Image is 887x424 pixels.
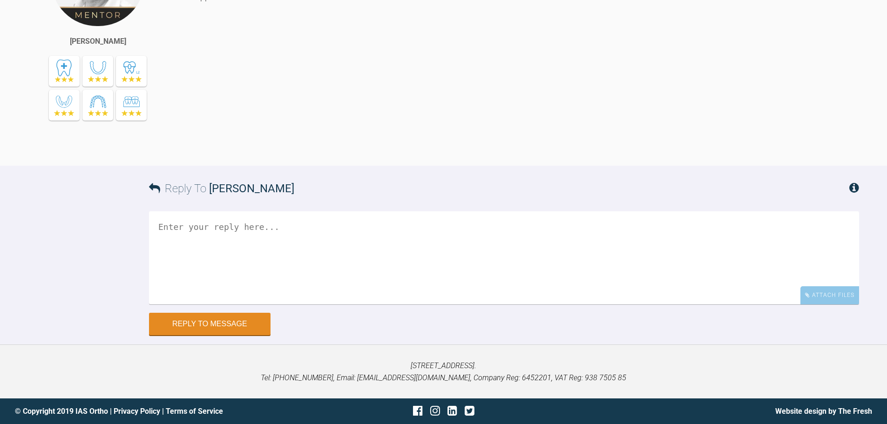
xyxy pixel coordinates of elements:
a: Privacy Policy [114,407,160,416]
div: Attach Files [800,286,859,304]
button: Reply to Message [149,313,271,335]
a: Terms of Service [166,407,223,416]
a: Website design by The Fresh [775,407,872,416]
h3: Reply To [149,180,294,197]
p: [STREET_ADDRESS]. Tel: [PHONE_NUMBER], Email: [EMAIL_ADDRESS][DOMAIN_NAME], Company Reg: 6452201,... [15,360,872,384]
div: [PERSON_NAME] [70,35,126,47]
div: © Copyright 2019 IAS Ortho | | [15,405,301,417]
span: [PERSON_NAME] [209,182,294,195]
